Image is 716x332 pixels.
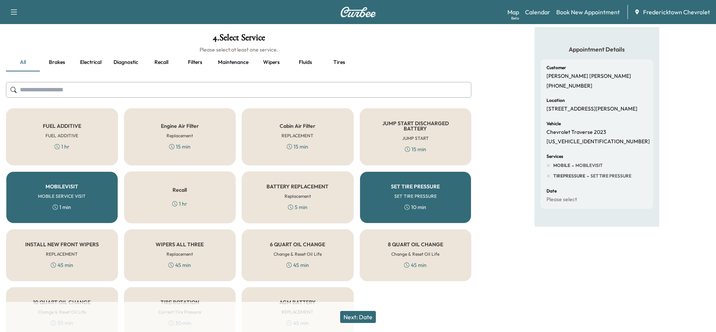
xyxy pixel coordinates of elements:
h6: Replacement [167,132,193,139]
div: Beta [511,15,519,21]
p: [US_VEHICLE_IDENTIFICATION_NUMBER] [546,138,650,145]
h5: Appointment Details [540,45,653,53]
h6: SET TIRE PRESSURE [394,193,437,200]
div: 1 hr [172,200,187,208]
h6: Replacement [285,193,311,200]
div: 15 min [405,146,426,153]
div: 5 min [288,203,307,211]
h6: Services [546,154,563,159]
div: 45 min [168,261,191,269]
h6: Vehicle [546,121,561,126]
span: TIREPRESSURE [553,173,585,179]
span: - [585,172,589,180]
h1: 4 . Select Service [6,33,471,46]
button: all [6,53,40,71]
button: Next: Date [340,311,376,323]
h6: FUEL ADDITIVE [45,132,78,139]
a: MapBeta [507,8,519,17]
h5: 8 QUART OIL CHANGE [388,242,443,247]
h5: INSTALL NEW FRONT WIPERS [25,242,99,247]
h6: REPLACEMENT [46,251,78,258]
h5: Engine Air Filter [161,123,199,129]
div: 45 min [51,261,73,269]
p: Chevrolet Traverse 2023 [546,129,606,136]
div: 1 min [53,203,71,211]
a: Book New Appointment [556,8,620,17]
button: Electrical [74,53,107,71]
span: MOBILEVISIT [574,162,602,168]
button: Fluids [288,53,322,71]
h6: Location [546,98,565,103]
div: 45 min [404,261,427,269]
h6: Change & Reset Oil Life [274,251,322,258]
h5: 6 QUART OIL CHANGE [270,242,325,247]
p: Please select [546,196,577,203]
h5: WIPERS ALL THREE [156,242,204,247]
button: Brakes [40,53,74,71]
h6: Change & Reset Oil Life [391,251,439,258]
button: Tires [322,53,356,71]
div: 15 min [287,143,308,150]
h5: TIRE ROTATION [160,300,199,305]
button: Maintenance [212,53,254,71]
h6: Replacement [167,251,193,258]
div: 1 hr [54,143,70,150]
button: Recall [144,53,178,71]
div: 15 min [169,143,191,150]
h5: SET TIRE PRESSURE [391,184,440,189]
span: SET TIRE PRESSURE [589,173,631,179]
h5: FUEL ADDITIVE [43,123,81,129]
div: 10 min [404,203,426,211]
h6: MOBILE SERVICE VISIT [38,193,86,200]
p: [PHONE_NUMBER] [546,83,592,89]
div: 45 min [286,261,309,269]
h6: Please select at least one service. [6,46,471,53]
h5: JUMP START DISCHARGED BATTERY [372,121,459,131]
p: [PERSON_NAME] [PERSON_NAME] [546,73,631,80]
span: - [570,162,574,169]
img: Curbee Logo [340,7,376,17]
button: Wipers [254,53,288,71]
h6: REPLACEMENT [282,132,313,139]
h5: BATTERY REPLACEMENT [266,184,328,189]
span: MOBILE [553,162,570,168]
span: Fredericktown Chevrolet [643,8,710,17]
h6: Customer [546,65,566,70]
h6: JUMP START [402,135,429,142]
button: Diagnostic [107,53,144,71]
h5: 10 QUART OIL CHANGE [33,300,91,305]
a: Calendar [525,8,550,17]
button: Filters [178,53,212,71]
h5: AGM BATTERY [279,300,316,305]
p: [STREET_ADDRESS][PERSON_NAME] [546,106,637,112]
h5: MOBILEVISIT [45,184,78,189]
h5: Recall [173,187,187,193]
h5: Cabin Air Filter [280,123,315,129]
h6: Date [546,189,557,193]
div: basic tabs example [6,53,471,71]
